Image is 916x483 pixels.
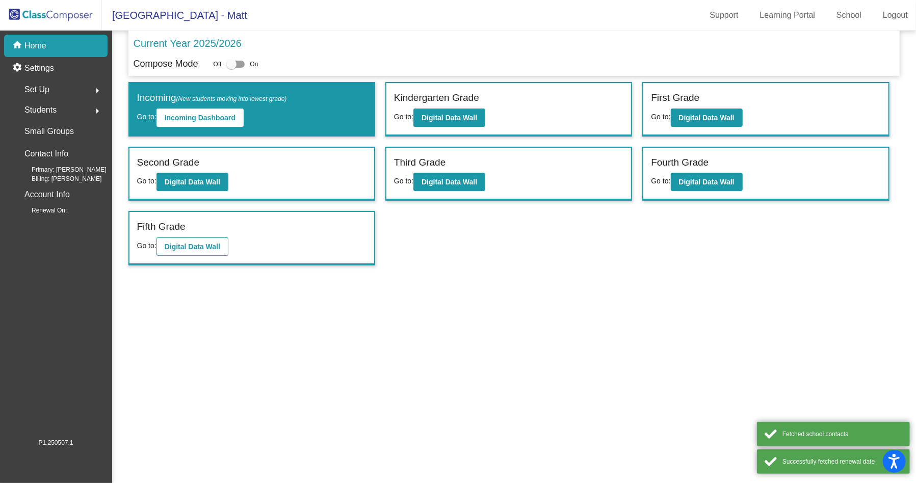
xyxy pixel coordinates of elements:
[24,187,70,202] p: Account Info
[15,165,107,174] span: Primary: [PERSON_NAME]
[752,7,824,23] a: Learning Portal
[214,60,222,69] span: Off
[165,243,220,251] b: Digital Data Wall
[137,113,156,121] span: Go to:
[102,7,247,23] span: [GEOGRAPHIC_DATA] - Matt
[422,178,477,186] b: Digital Data Wall
[134,57,198,71] p: Compose Mode
[24,40,46,52] p: Home
[137,220,186,234] label: Fifth Grade
[651,91,699,105] label: First Grade
[137,155,200,170] label: Second Grade
[394,91,479,105] label: Kindergarten Grade
[156,173,228,191] button: Digital Data Wall
[651,155,709,170] label: Fourth Grade
[156,237,228,256] button: Digital Data Wall
[394,155,446,170] label: Third Grade
[91,105,103,117] mat-icon: arrow_right
[250,60,258,69] span: On
[12,62,24,74] mat-icon: settings
[15,206,67,215] span: Renewal On:
[679,178,735,186] b: Digital Data Wall
[24,103,57,117] span: Students
[176,95,287,102] span: (New students moving into lowest grade)
[24,62,54,74] p: Settings
[782,430,902,439] div: Fetched school contacts
[24,83,49,97] span: Set Up
[165,178,220,186] b: Digital Data Wall
[422,114,477,122] b: Digital Data Wall
[137,242,156,250] span: Go to:
[91,85,103,97] mat-icon: arrow_right
[15,174,101,183] span: Billing: [PERSON_NAME]
[394,177,413,185] span: Go to:
[24,124,74,139] p: Small Groups
[782,457,902,466] div: Successfully fetched renewal date
[165,114,235,122] b: Incoming Dashboard
[671,173,743,191] button: Digital Data Wall
[12,40,24,52] mat-icon: home
[394,113,413,121] span: Go to:
[137,177,156,185] span: Go to:
[137,91,287,105] label: Incoming
[875,7,916,23] a: Logout
[24,147,68,161] p: Contact Info
[413,109,485,127] button: Digital Data Wall
[413,173,485,191] button: Digital Data Wall
[134,36,242,51] p: Current Year 2025/2026
[651,177,670,185] span: Go to:
[671,109,743,127] button: Digital Data Wall
[828,7,870,23] a: School
[679,114,735,122] b: Digital Data Wall
[651,113,670,121] span: Go to:
[702,7,747,23] a: Support
[156,109,244,127] button: Incoming Dashboard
